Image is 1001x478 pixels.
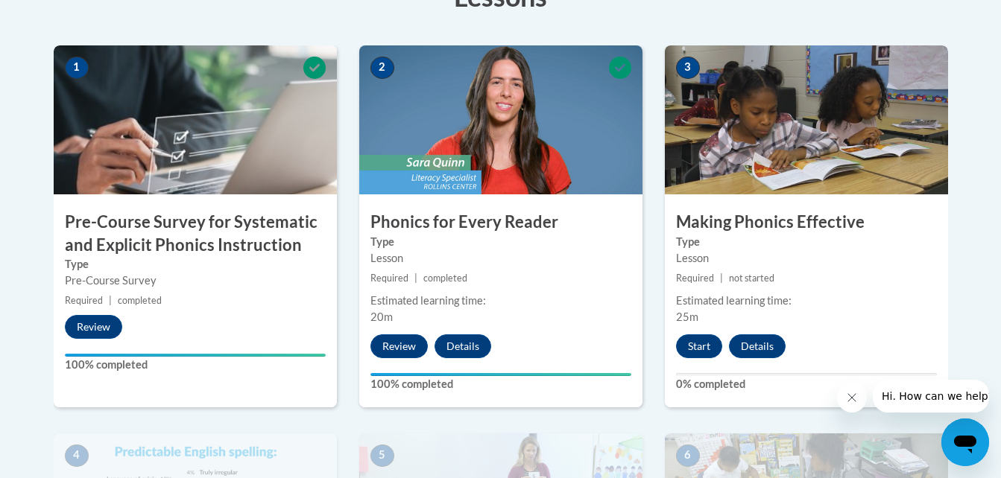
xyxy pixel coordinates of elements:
span: 5 [370,444,394,467]
div: Lesson [676,250,937,267]
label: 0% completed [676,376,937,392]
span: | [720,273,723,284]
span: Hi. How can we help? [9,10,121,22]
span: Required [676,273,714,284]
button: Details [729,334,786,358]
span: 4 [65,444,89,467]
img: Course Image [359,45,642,194]
label: Type [65,256,326,273]
span: 3 [676,57,700,79]
span: completed [423,273,467,284]
span: completed [118,295,162,306]
span: 20m [370,310,393,323]
span: 6 [676,444,700,467]
iframe: Button to launch messaging window [941,418,989,466]
img: Course Image [54,45,337,194]
iframe: Close message [837,383,867,412]
label: Type [676,234,937,250]
div: Pre-Course Survey [65,273,326,289]
div: Your progress [65,354,326,357]
button: Review [370,334,428,358]
span: Required [370,273,408,284]
label: 100% completed [370,376,631,392]
button: Start [676,334,722,358]
span: | [109,295,112,306]
span: not started [729,273,774,284]
div: Estimated learning time: [370,293,631,309]
span: 2 [370,57,394,79]
span: | [414,273,417,284]
h3: Phonics for Every Reader [359,211,642,234]
div: Your progress [370,373,631,376]
label: 100% completed [65,357,326,373]
span: 25m [676,310,698,323]
div: Estimated learning time: [676,293,937,309]
label: Type [370,234,631,250]
button: Details [435,334,491,358]
img: Course Image [665,45,948,194]
span: 1 [65,57,89,79]
span: Required [65,295,103,306]
h3: Pre-Course Survey for Systematic and Explicit Phonics Instruction [54,211,337,257]
iframe: Message from company [873,380,989,412]
h3: Making Phonics Effective [665,211,948,234]
div: Lesson [370,250,631,267]
button: Review [65,315,122,339]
